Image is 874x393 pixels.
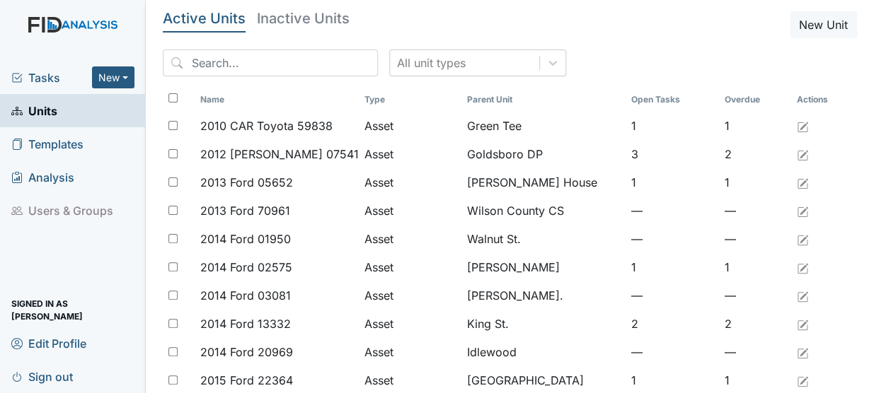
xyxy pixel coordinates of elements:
[200,230,291,247] span: 2014 Ford 01950
[200,259,292,276] span: 2014 Ford 02575
[200,344,293,360] span: 2014 Ford 20969
[626,168,719,196] td: 1
[359,196,461,225] td: Asset
[200,287,291,304] span: 2014 Ford 03081
[719,338,791,366] td: —
[797,315,808,332] a: Edit
[461,168,626,196] td: [PERSON_NAME] House
[719,310,791,338] td: 2
[797,146,808,163] a: Edit
[359,140,461,168] td: Asset
[11,69,92,86] a: Tasks
[626,310,719,338] td: 2
[719,168,791,196] td: 1
[719,112,791,140] td: 1
[359,310,461,338] td: Asset
[626,140,719,168] td: 3
[200,202,290,219] span: 2013 Ford 70961
[797,372,808,389] a: Edit
[200,146,359,163] span: 2012 [PERSON_NAME] 07541
[797,230,808,247] a: Edit
[791,88,857,112] th: Actions
[359,281,461,310] td: Asset
[719,196,791,225] td: —
[11,332,86,354] span: Edit Profile
[200,174,293,191] span: 2013 Ford 05652
[359,225,461,253] td: Asset
[461,253,626,281] td: [PERSON_NAME]
[461,338,626,366] td: Idlewood
[11,100,57,122] span: Units
[719,253,791,281] td: 1
[359,168,461,196] td: Asset
[359,112,461,140] td: Asset
[626,225,719,253] td: —
[626,112,719,140] td: 1
[626,281,719,310] td: —
[461,112,626,140] td: Green Tee
[461,196,626,225] td: Wilson County CS
[626,253,719,281] td: 1
[719,88,791,112] th: Toggle SortBy
[797,287,808,304] a: Edit
[719,140,791,168] td: 2
[359,338,461,366] td: Asset
[397,54,466,71] div: All unit types
[11,365,73,387] span: Sign out
[626,196,719,225] td: —
[797,117,808,134] a: Edit
[168,93,178,102] input: Toggle All Rows Selected
[797,174,808,191] a: Edit
[163,11,246,25] h5: Active Units
[200,315,291,332] span: 2014 Ford 13332
[11,133,84,155] span: Templates
[797,202,808,219] a: Edit
[257,11,350,25] h5: Inactive Units
[461,140,626,168] td: Goldsboro DP
[797,344,808,360] a: Edit
[461,310,626,338] td: King St.
[719,225,791,253] td: —
[461,225,626,253] td: Walnut St.
[92,66,134,88] button: New
[200,372,293,389] span: 2015 Ford 22364
[461,281,626,310] td: [PERSON_NAME].
[200,117,333,134] span: 2010 CAR Toyota 59838
[11,299,134,321] span: Signed in as [PERSON_NAME]
[359,253,461,281] td: Asset
[626,88,719,112] th: Toggle SortBy
[461,88,626,112] th: Toggle SortBy
[719,281,791,310] td: —
[797,259,808,276] a: Edit
[195,88,360,112] th: Toggle SortBy
[11,166,74,188] span: Analysis
[790,11,857,38] button: New Unit
[359,88,461,112] th: Toggle SortBy
[163,49,378,76] input: Search...
[626,338,719,366] td: —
